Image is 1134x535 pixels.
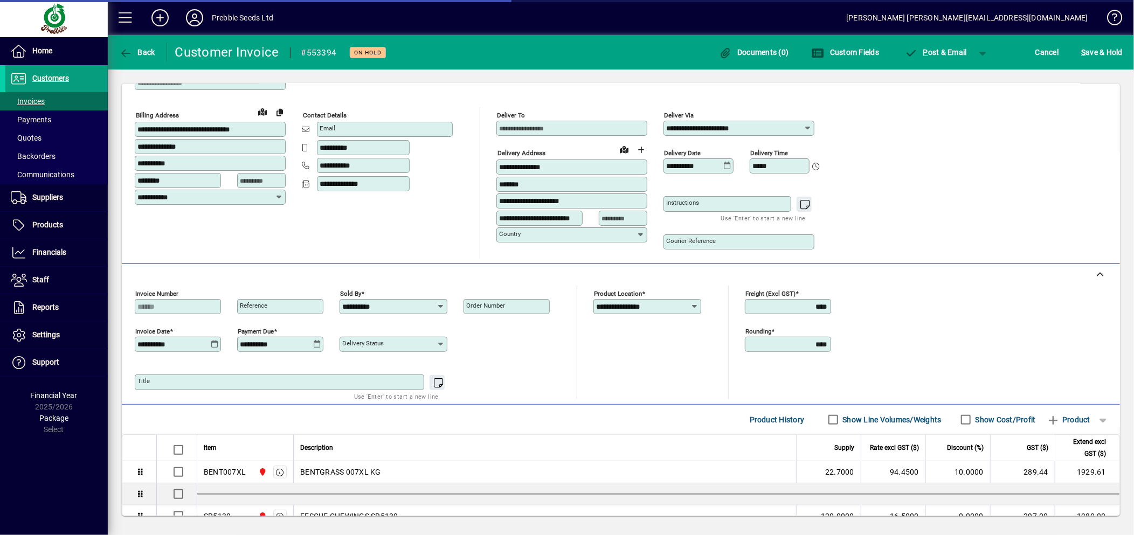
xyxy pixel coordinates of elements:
a: Knowledge Base [1099,2,1121,37]
span: Financial Year [31,391,78,400]
a: Products [5,212,108,239]
span: Cancel [1035,44,1059,61]
div: [PERSON_NAME] [PERSON_NAME][EMAIL_ADDRESS][DOMAIN_NAME] [846,9,1088,26]
span: Quotes [11,134,42,142]
a: View on map [254,103,271,120]
td: 297.00 [990,505,1055,527]
span: Suppliers [32,193,63,202]
span: Discount (%) [947,442,984,454]
button: Cancel [1033,43,1062,62]
span: 22.7000 [825,467,854,477]
a: Home [5,38,108,65]
span: Invoices [11,97,45,106]
td: 0.0000 [925,505,990,527]
a: Settings [5,322,108,349]
span: Description [300,442,333,454]
a: Support [5,349,108,376]
span: ost & Email [904,48,967,57]
mat-label: Delivery time [750,149,788,157]
mat-hint: Use 'Enter' to start a new line [721,212,806,224]
mat-label: Invoice number [135,290,178,297]
span: Custom Fields [812,48,880,57]
a: Communications [5,165,108,184]
span: Documents (0) [719,48,789,57]
div: Prebble Seeds Ltd [212,9,273,26]
a: Reports [5,294,108,321]
mat-hint: Use 'Enter' to start a new line [354,390,439,402]
label: Show Line Volumes/Weights [841,414,942,425]
mat-label: Invoice date [135,328,170,335]
span: Extend excl GST ($) [1062,436,1106,460]
span: Product [1047,411,1090,428]
mat-label: Country [499,230,521,238]
div: #553394 [301,44,337,61]
span: Backorders [11,152,56,161]
span: Financials [32,248,66,256]
span: Rate excl GST ($) [870,442,919,454]
button: Documents (0) [716,43,792,62]
span: Supply [834,442,854,454]
button: Product History [745,410,809,429]
span: PALMERSTON NORTH [255,466,268,478]
mat-label: Sold by [340,290,361,297]
span: FESCUE CHEWINGS SR5130 [300,511,398,522]
span: Item [204,442,217,454]
span: Settings [32,330,60,339]
span: 120.0000 [821,511,854,522]
button: Product [1041,410,1096,429]
app-page-header-button: Back [108,43,167,62]
span: Back [119,48,155,57]
a: Backorders [5,147,108,165]
span: Customers [32,74,69,82]
mat-label: Reference [240,302,267,309]
mat-label: Courier Reference [666,237,716,245]
td: 1980.00 [1055,505,1119,527]
span: S [1081,48,1085,57]
label: Show Cost/Profit [973,414,1036,425]
td: 1929.61 [1055,461,1119,483]
span: P [923,48,928,57]
span: PALMERSTON NORTH [255,510,268,522]
a: Invoices [5,92,108,110]
td: 10.0000 [925,461,990,483]
a: Staff [5,267,108,294]
span: Package [39,414,68,422]
button: Save & Hold [1078,43,1125,62]
div: SR5130 [204,511,231,522]
span: BENTGRASS 007XL KG [300,467,381,477]
button: Add [143,8,177,27]
span: Products [32,220,63,229]
button: Choose address [633,141,650,158]
button: Copy to Delivery address [271,103,288,121]
mat-label: Freight (excl GST) [745,290,796,297]
span: Home [32,46,52,55]
mat-label: Delivery date [664,149,701,157]
span: GST ($) [1027,442,1048,454]
span: Product History [750,411,805,428]
span: Payments [11,115,51,124]
button: Profile [177,8,212,27]
span: On hold [354,49,382,56]
span: Reports [32,303,59,311]
button: Back [116,43,158,62]
div: 16.5000 [868,511,919,522]
mat-label: Email [320,124,335,132]
mat-label: Instructions [666,199,699,206]
mat-label: Order number [466,302,505,309]
mat-label: Deliver via [664,112,694,119]
mat-label: Delivery status [342,339,384,347]
span: Communications [11,170,74,179]
mat-label: Deliver To [497,112,525,119]
span: Staff [32,275,49,284]
button: Post & Email [899,43,972,62]
a: Suppliers [5,184,108,211]
mat-label: Title [137,377,150,385]
a: Quotes [5,129,108,147]
mat-label: Product location [594,290,642,297]
a: Financials [5,239,108,266]
div: 94.4500 [868,467,919,477]
mat-label: Payment due [238,328,274,335]
span: Support [32,358,59,366]
div: BENT007XL [204,467,246,477]
mat-label: Rounding [745,328,771,335]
